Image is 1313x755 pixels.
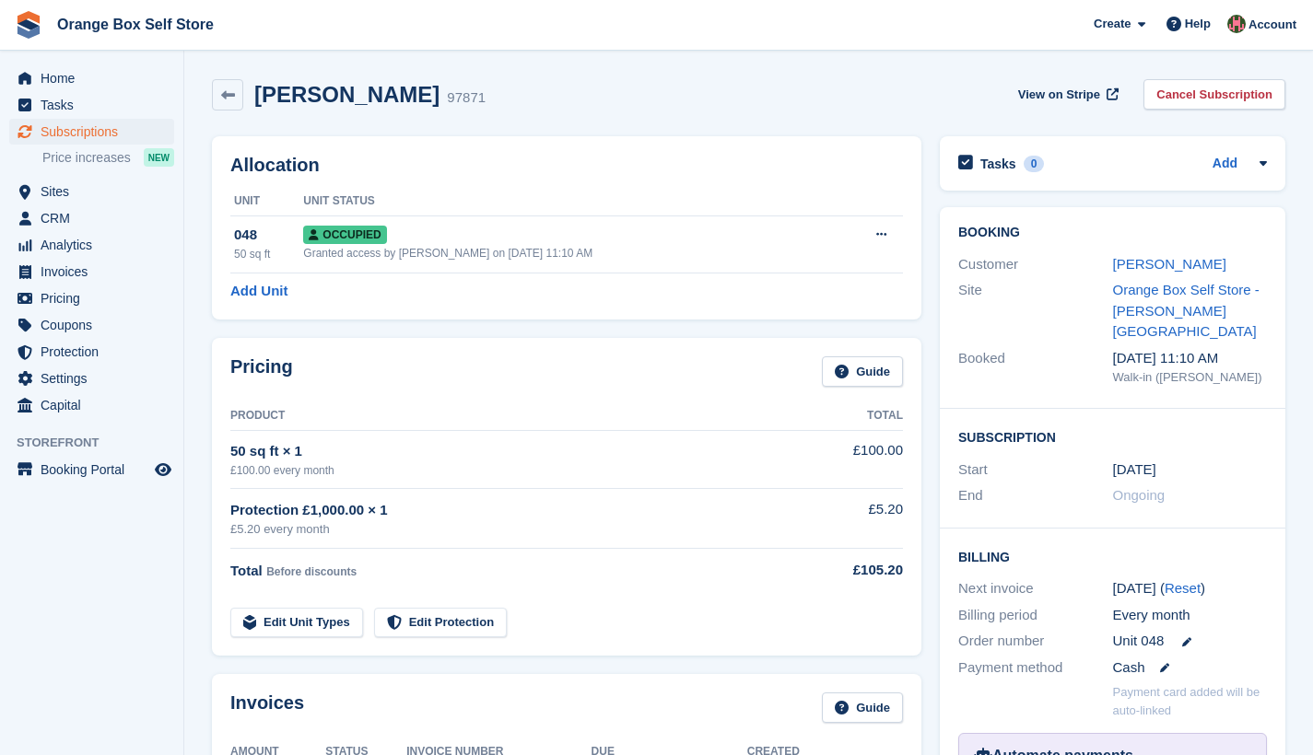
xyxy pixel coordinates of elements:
div: Billing period [958,605,1113,626]
a: menu [9,232,174,258]
div: Next invoice [958,578,1113,599]
div: 97871 [447,87,486,109]
span: Invoices [41,259,151,285]
a: Cancel Subscription [1143,79,1285,110]
span: Coupons [41,312,151,338]
th: Unit Status [303,187,832,216]
span: Booking Portal [41,457,151,482]
div: £5.20 every month [230,520,800,539]
span: Help [1185,15,1211,33]
a: menu [9,366,174,391]
div: 50 sq ft [234,246,303,262]
h2: Pricing [230,356,293,387]
div: Every month [1113,605,1268,626]
div: Customer [958,254,1113,275]
h2: Booking [958,226,1267,240]
div: 0 [1024,156,1045,172]
span: Create [1094,15,1131,33]
a: Edit Protection [374,608,507,638]
div: Start [958,459,1113,481]
a: menu [9,92,174,118]
a: menu [9,312,174,338]
a: [PERSON_NAME] [1113,256,1226,272]
span: Before discounts [266,565,357,578]
div: 048 [234,225,303,246]
div: [DATE] 11:10 AM [1113,348,1268,369]
span: Home [41,65,151,91]
span: Pricing [41,285,151,311]
span: Price increases [42,149,131,167]
span: Settings [41,366,151,391]
a: Price increases NEW [42,147,174,168]
span: Ongoing [1113,487,1166,503]
p: Payment card added will be auto-linked [1113,683,1268,719]
span: Tasks [41,92,151,118]
div: £105.20 [800,560,903,581]
span: Protection [41,339,151,365]
a: menu [9,259,174,285]
span: Unit 048 [1113,631,1165,652]
a: Reset [1165,580,1201,596]
a: Add [1213,154,1237,175]
a: menu [9,205,174,231]
a: menu [9,285,174,311]
span: Total [230,563,263,578]
th: Product [230,401,800,431]
div: Booked [958,348,1113,387]
a: menu [9,179,174,204]
div: Payment method [958,657,1113,679]
span: View on Stripe [1018,86,1100,104]
div: Order number [958,631,1113,652]
a: Edit Unit Types [230,608,363,638]
span: Account [1249,16,1296,34]
div: Granted access by [PERSON_NAME] on [DATE] 11:10 AM [303,245,832,261]
a: menu [9,457,174,482]
a: View on Stripe [1011,79,1122,110]
div: Protection £1,000.00 × 1 [230,500,800,521]
h2: Subscription [958,427,1267,446]
div: Cash [1113,657,1268,679]
div: NEW [144,148,174,167]
div: £100.00 every month [230,462,800,479]
div: End [958,485,1113,506]
span: Subscriptions [41,119,151,145]
a: Guide [822,692,903,723]
a: Guide [822,356,903,387]
a: menu [9,119,174,145]
div: [DATE] ( ) [1113,578,1268,599]
a: menu [9,392,174,418]
time: 2025-07-24 23:00:00 UTC [1113,459,1156,481]
td: £100.00 [800,430,903,488]
div: 50 sq ft × 1 [230,441,800,462]
span: Storefront [17,434,183,452]
th: Total [800,401,903,431]
div: Walk-in ([PERSON_NAME]) [1113,368,1268,387]
a: Orange Box Self Store - [PERSON_NAME][GEOGRAPHIC_DATA] [1113,282,1260,339]
a: menu [9,65,174,91]
span: Analytics [41,232,151,258]
h2: Tasks [980,156,1016,172]
a: Preview store [152,459,174,481]
span: Occupied [303,226,386,244]
span: CRM [41,205,151,231]
img: stora-icon-8386f47178a22dfd0bd8f6a31ec36ba5ce8667c1dd55bd0f319d3a0aa187defe.svg [15,11,42,39]
span: Sites [41,179,151,204]
h2: Invoices [230,692,304,723]
a: menu [9,339,174,365]
div: Site [958,280,1113,343]
th: Unit [230,187,303,216]
h2: Allocation [230,155,903,176]
span: Capital [41,392,151,418]
a: Add Unit [230,281,287,302]
a: Orange Box Self Store [50,9,221,40]
h2: Billing [958,547,1267,565]
img: David Clark [1227,15,1246,33]
td: £5.20 [800,489,903,549]
h2: [PERSON_NAME] [254,82,440,107]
